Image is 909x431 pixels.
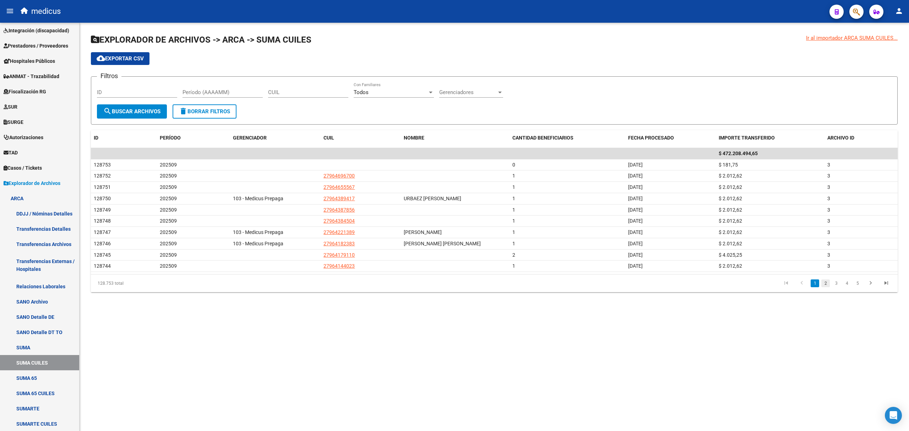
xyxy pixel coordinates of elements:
li: page 2 [820,277,831,289]
mat-icon: person [895,7,903,15]
span: 128745 [94,252,111,258]
datatable-header-cell: ID [91,130,157,146]
button: Exportar CSV [91,52,149,65]
mat-icon: delete [179,107,187,115]
span: $ 2.012,62 [719,196,742,201]
mat-icon: cloud_download [97,54,105,62]
span: 27964182383 [323,241,355,246]
a: go to first page [779,279,793,287]
span: 128749 [94,207,111,213]
span: Fiscalización RG [4,88,46,96]
span: Exportar CSV [97,55,144,62]
span: [DATE] [628,252,643,258]
datatable-header-cell: NOMBRE [401,130,510,146]
span: 1 [512,207,515,213]
span: [PERSON_NAME] [PERSON_NAME] [404,241,481,246]
span: 202509 [160,173,177,179]
span: $ 4.025,25 [719,252,742,258]
div: 128.753 total [91,274,251,292]
span: 27964387856 [323,207,355,213]
span: 128753 [94,162,111,168]
span: 1 [512,184,515,190]
span: IMPORTE TRANSFERIDO [719,135,775,141]
div: Ir al importador ARCA SUMA CUILES... [806,34,898,42]
span: [DATE] [628,263,643,269]
h3: Filtros [97,71,121,81]
a: 1 [811,279,819,287]
span: Integración (discapacidad) [4,27,69,34]
span: SUR [4,103,17,111]
span: 128751 [94,184,111,190]
span: [DATE] [628,173,643,179]
span: 128747 [94,229,111,235]
span: NOMBRE [404,135,424,141]
mat-icon: search [103,107,112,115]
span: [DATE] [628,218,643,224]
span: 1 [512,196,515,201]
span: [DATE] [628,229,643,235]
span: 202509 [160,241,177,246]
span: 27964144023 [323,263,355,269]
span: 202509 [160,218,177,224]
span: CANTIDAD BENEFICIARIOS [512,135,573,141]
span: 2 [512,252,515,258]
span: Prestadores / Proveedores [4,42,68,50]
span: 27964389417 [323,196,355,201]
datatable-header-cell: CUIL [321,130,401,146]
span: Gerenciadores [439,89,497,96]
datatable-header-cell: PERÍODO [157,130,230,146]
span: 3 [827,162,830,168]
mat-icon: menu [6,7,14,15]
span: 103 - Medicus Prepaga [233,196,283,201]
span: 1 [512,173,515,179]
span: medicus [31,4,61,19]
li: page 3 [831,277,842,289]
li: page 4 [842,277,852,289]
span: Todos [354,89,369,96]
span: ANMAT - Trazabilidad [4,72,59,80]
span: EXPLORADOR DE ARCHIVOS -> ARCA -> SUMA CUILES [91,35,311,45]
a: 5 [853,279,862,287]
datatable-header-cell: IMPORTE TRANSFERIDO [716,130,824,146]
span: Borrar Filtros [179,108,230,115]
datatable-header-cell: CANTIDAD BENEFICIARIOS [510,130,625,146]
li: page 5 [852,277,863,289]
li: page 1 [810,277,820,289]
span: 27964179110 [323,252,355,258]
span: 3 [827,229,830,235]
span: [DATE] [628,207,643,213]
span: 3 [827,241,830,246]
span: 27964696700 [323,173,355,179]
span: $ 2.012,62 [719,173,742,179]
span: 202509 [160,207,177,213]
span: 3 [827,173,830,179]
span: 27964655567 [323,184,355,190]
span: GERENCIADOR [233,135,267,141]
span: 202509 [160,229,177,235]
span: [DATE] [628,241,643,246]
div: Open Intercom Messenger [885,407,902,424]
span: 128746 [94,241,111,246]
span: 103 - Medicus Prepaga [233,241,283,246]
a: go to next page [864,279,877,287]
span: 1 [512,241,515,246]
datatable-header-cell: FECHA PROCESADO [625,130,716,146]
span: 202509 [160,184,177,190]
span: 202509 [160,252,177,258]
span: ARCHIVO ID [827,135,854,141]
span: 1 [512,229,515,235]
span: 3 [827,196,830,201]
span: $ 2.012,62 [719,207,742,213]
span: 0 [512,162,515,168]
span: 3 [827,218,830,224]
button: Borrar Filtros [173,104,236,119]
span: 103 - Medicus Prepaga [233,229,283,235]
span: 3 [827,252,830,258]
span: URBAEZ [PERSON_NAME] [404,196,461,201]
span: 202509 [160,263,177,269]
datatable-header-cell: ARCHIVO ID [824,130,898,146]
span: ID [94,135,98,141]
span: $ 2.012,62 [719,241,742,246]
span: 202509 [160,196,177,201]
span: $ 472.208.494,65 [719,151,758,156]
